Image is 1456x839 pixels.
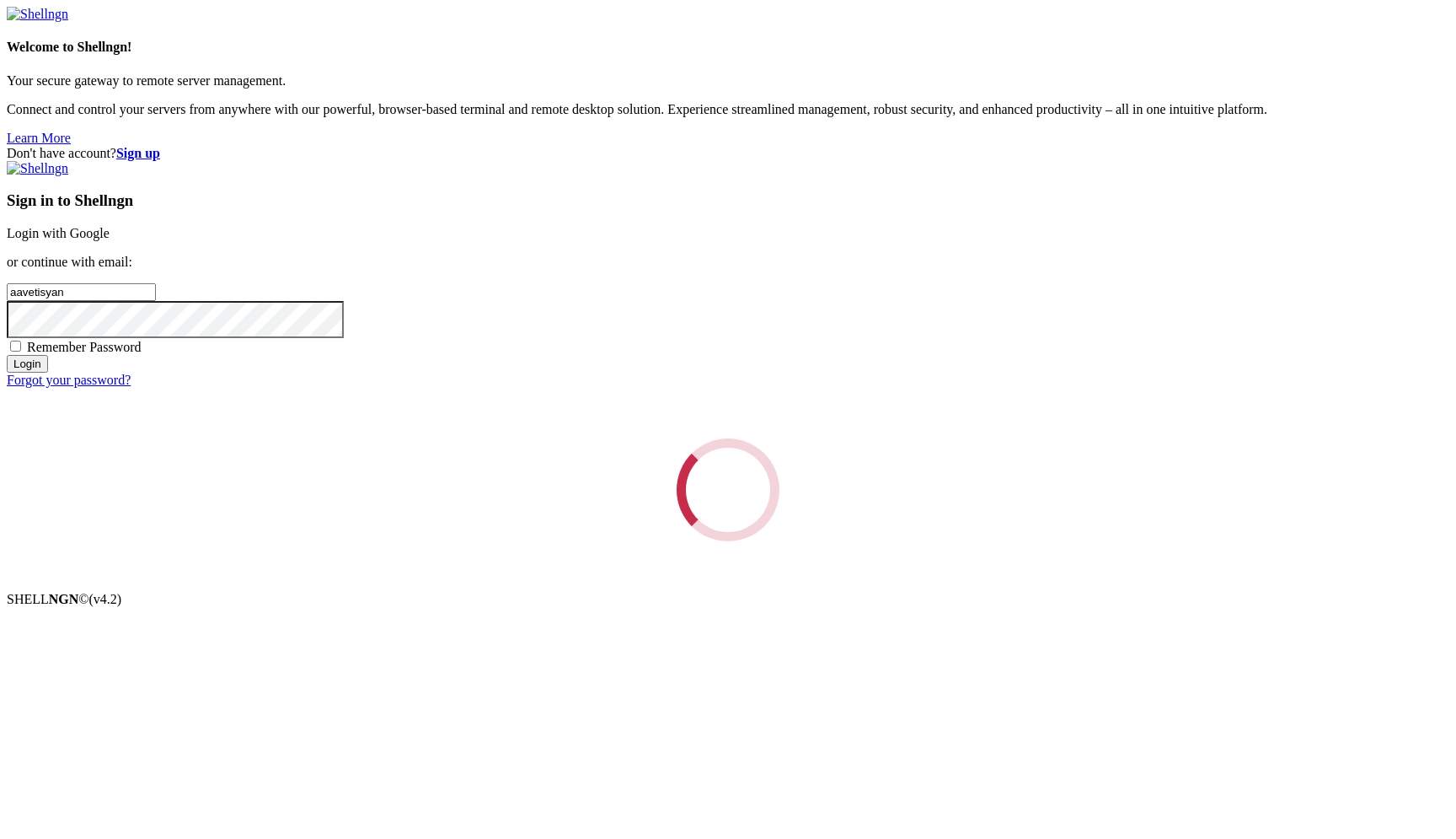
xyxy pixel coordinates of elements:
[7,146,1449,161] div: Don't have account?
[10,341,21,352] input: Remember Password
[656,417,800,562] div: Loading...
[7,226,110,240] a: Login with Google
[27,340,142,354] span: Remember Password
[116,146,160,160] a: Sign up
[7,40,1449,55] h4: Welcome to Shellngn!
[7,373,131,387] a: Forgot your password?
[7,255,1449,270] p: or continue with email:
[7,161,68,176] img: Shellngn
[7,191,1449,210] h3: Sign in to Shellngn
[7,102,1449,117] p: Connect and control your servers from anywhere with our powerful, browser-based terminal and remo...
[89,592,122,606] span: 4.2.0
[7,283,156,301] input: Email address
[7,355,48,373] input: Login
[7,592,121,606] span: SHELL ©
[7,73,1449,89] p: Your secure gateway to remote server management.
[49,592,79,606] b: NGN
[7,7,68,22] img: Shellngn
[7,131,71,145] a: Learn More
